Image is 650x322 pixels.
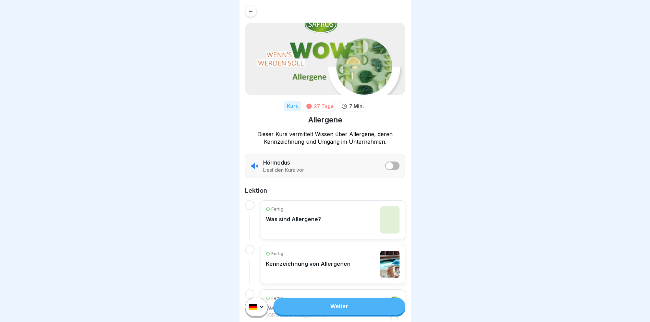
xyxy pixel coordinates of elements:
button: listener mode [385,162,400,170]
p: Was sind Allergene? [266,216,321,223]
div: 27 Tage [314,103,334,110]
p: Fertig [271,206,283,212]
p: Kennzeichnung von Allergenen [266,260,351,267]
p: Liest den Kurs vor [263,167,304,173]
img: ufaoxx7uhlfjgg9e8cg12shm.png [380,206,400,234]
p: 7 Min. [349,103,364,110]
p: Dieser Kurs vermittelt Wissen über Allergene, deren Kennzeichnung und Umgang im Unternehmen. [245,130,405,145]
img: de.svg [249,304,257,310]
p: Hörmodus [263,159,290,166]
p: Fertig [271,251,283,257]
div: Kurs [284,101,301,111]
a: Weiter [273,298,405,315]
h1: Allergene [308,115,342,125]
img: cloylr2ga00003b6obm8xixwb.jpg [380,251,400,278]
a: FertigWas sind Allergene? [266,206,400,234]
img: uldvudanzq1ertpbfl1delgu.png [245,23,405,95]
a: FertigKennzeichnung von Allergenen [266,251,400,278]
h2: Lektion [245,187,405,195]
